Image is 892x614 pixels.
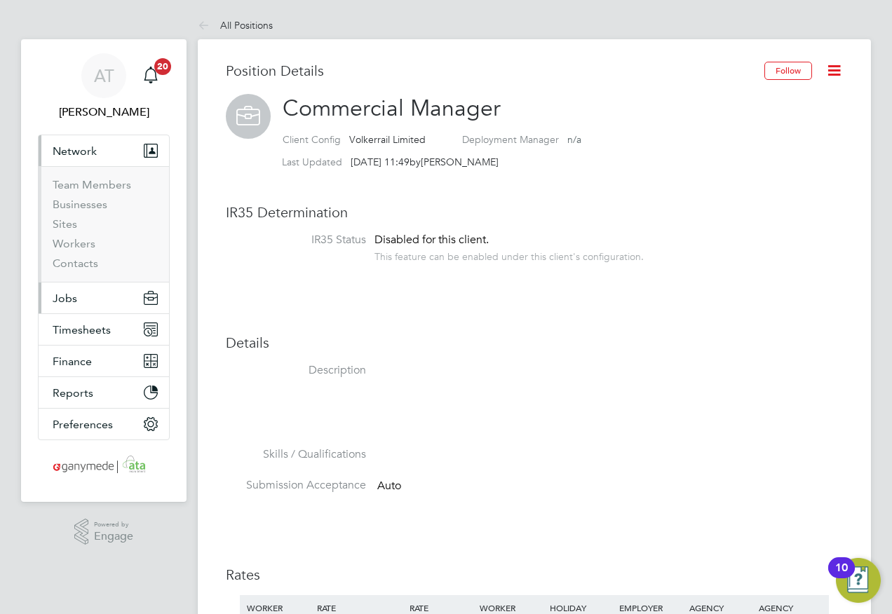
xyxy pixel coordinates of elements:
span: Angie Taylor [38,104,170,121]
button: Open Resource Center, 10 new notifications [836,558,881,603]
a: Powered byEngage [74,519,134,545]
button: Finance [39,346,169,376]
span: Auto [377,479,401,493]
button: Preferences [39,409,169,439]
img: ganymedesolutions-logo-retina.png [49,454,159,477]
h3: IR35 Determination [226,203,843,221]
span: [PERSON_NAME] [421,156,499,168]
span: Reports [53,386,93,400]
span: 20 [154,58,171,75]
label: Deployment Manager [462,133,559,146]
span: Jobs [53,292,77,305]
a: Workers [53,237,95,250]
span: Engage [94,531,133,543]
a: Sites [53,217,77,231]
a: Contacts [53,257,98,270]
button: Timesheets [39,314,169,345]
span: Preferences [53,418,113,431]
div: Network [39,166,169,282]
span: Network [53,144,97,158]
button: Follow [764,62,812,80]
span: Powered by [94,519,133,531]
a: All Positions [198,19,273,32]
label: Skills / Qualifications [226,447,366,462]
button: Reports [39,377,169,408]
a: Go to home page [38,454,170,477]
span: AT [94,67,114,85]
span: Timesheets [53,323,111,336]
label: Last Updated [282,156,342,168]
span: [DATE] 11:49 [351,156,410,168]
div: 10 [835,568,848,586]
button: Jobs [39,282,169,313]
span: Finance [53,355,92,368]
a: Team Members [53,178,131,191]
label: Client Config [283,133,341,146]
a: 20 [137,53,165,98]
span: Disabled for this client. [374,233,489,247]
div: This feature can be enabled under this client's configuration. [374,247,644,263]
button: Network [39,135,169,166]
span: Volkerrail Limited [349,133,426,146]
span: n/a [567,133,581,146]
a: Businesses [53,198,107,211]
h3: Rates [226,566,843,584]
span: Commercial Manager [283,95,501,122]
label: IR35 Status [226,233,366,247]
nav: Main navigation [21,39,187,502]
div: by [282,156,499,168]
a: AT[PERSON_NAME] [38,53,170,121]
h3: Details [226,334,843,352]
label: Submission Acceptance [226,478,366,493]
label: Description [226,363,366,378]
h3: Position Details [226,62,764,80]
